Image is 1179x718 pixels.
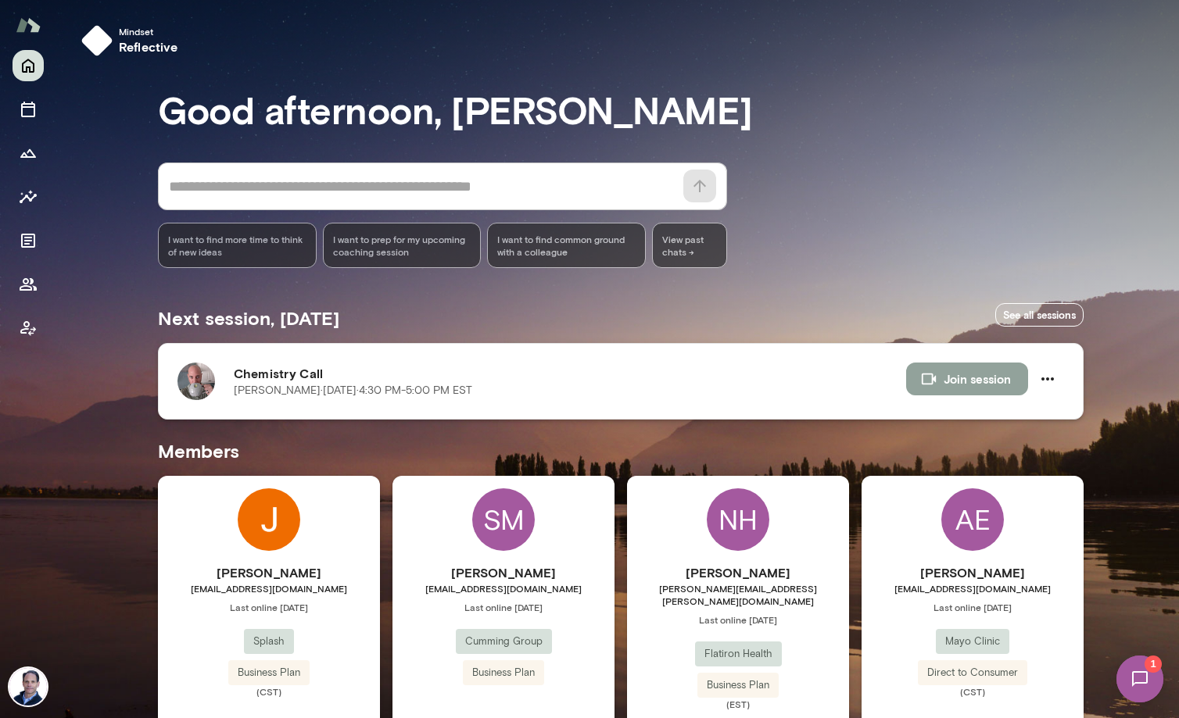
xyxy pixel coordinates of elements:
[627,563,849,582] h6: [PERSON_NAME]
[862,563,1084,582] h6: [PERSON_NAME]
[862,601,1084,613] span: Last online [DATE]
[627,613,849,626] span: Last online [DATE]
[707,488,769,551] div: NH
[472,488,535,551] div: SM
[158,601,380,613] span: Last online [DATE]
[168,233,306,258] span: I want to find more time to think of new ideas
[81,25,113,56] img: mindset
[487,223,646,268] div: I want to find common ground with a colleague
[158,223,317,268] div: I want to find more time to think of new ideas
[392,563,615,582] h6: [PERSON_NAME]
[13,181,44,213] button: Insights
[238,488,300,551] img: Jeremy Hiller
[13,50,44,81] button: Home
[936,634,1009,649] span: Mayo Clinic
[9,668,47,705] img: Jeremy Shane
[13,94,44,125] button: Sessions
[158,582,380,595] span: [EMAIL_ADDRESS][DOMAIN_NAME]
[13,225,44,256] button: Documents
[119,25,178,38] span: Mindset
[652,223,727,268] span: View past chats ->
[234,364,906,383] h6: Chemistry Call
[158,685,380,698] span: (CST)
[392,601,615,613] span: Last online [DATE]
[695,646,782,662] span: Flatiron Health
[13,138,44,169] button: Growth Plan
[333,233,471,258] span: I want to prep for my upcoming coaching session
[906,363,1028,395] button: Join session
[697,677,779,693] span: Business Plan
[75,19,191,63] button: Mindsetreflective
[13,313,44,344] button: Client app
[158,88,1084,131] h3: Good afternoon, [PERSON_NAME]
[244,634,294,649] span: Splash
[158,438,1084,463] h5: Members
[158,305,339,330] h5: Next session, [DATE]
[119,38,178,56] h6: reflective
[627,582,849,607] span: [PERSON_NAME][EMAIL_ADDRESS][PERSON_NAME][DOMAIN_NAME]
[392,582,615,595] span: [EMAIL_ADDRESS][DOMAIN_NAME]
[862,685,1084,698] span: (CST)
[13,269,44,300] button: Members
[918,665,1027,680] span: Direct to Consumer
[323,223,482,268] div: I want to prep for my upcoming coaching session
[158,563,380,582] h6: [PERSON_NAME]
[228,665,310,680] span: Business Plan
[234,383,472,398] p: [PERSON_NAME] · [DATE] · 4:30 PM-5:00 PM EST
[995,303,1084,327] a: See all sessions
[862,582,1084,595] span: [EMAIL_ADDRESS][DOMAIN_NAME]
[463,665,544,680] span: Business Plan
[497,233,636,258] span: I want to find common ground with a colleague
[456,634,552,649] span: Cumming Group
[16,10,41,40] img: Mento
[941,488,1004,551] div: AE
[627,698,849,710] span: (EST)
